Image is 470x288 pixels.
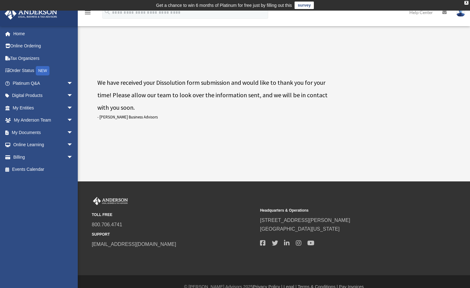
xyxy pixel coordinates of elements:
a: Order StatusNEW [4,65,82,77]
img: Anderson Advisors Platinum Portal [3,7,59,20]
a: My Entitiesarrow_drop_down [4,102,82,114]
span: arrow_drop_down [67,77,79,90]
span: arrow_drop_down [67,126,79,139]
a: Online Learningarrow_drop_down [4,139,82,151]
span: arrow_drop_down [67,114,79,127]
a: Billingarrow_drop_down [4,151,82,163]
small: SUPPORT [92,231,256,238]
p: We have received your Dissolution form submission and would like to thank you for your time! Plea... [97,76,329,114]
span: arrow_drop_down [67,139,79,151]
a: My Documentsarrow_drop_down [4,126,82,139]
a: survey [295,2,314,9]
p: - [PERSON_NAME] Business Advisors [97,114,329,121]
div: Get a chance to win 6 months of Platinum for free just by filling out this [156,2,292,9]
span: arrow_drop_down [67,89,79,102]
div: NEW [36,66,49,75]
div: close [464,1,468,5]
a: [GEOGRAPHIC_DATA][US_STATE] [260,226,340,232]
a: My Anderson Teamarrow_drop_down [4,114,82,127]
small: Headquarters & Operations [260,207,424,214]
a: Events Calendar [4,163,82,176]
img: User Pic [456,8,465,17]
a: Digital Productsarrow_drop_down [4,89,82,102]
a: 800.706.4741 [92,222,122,227]
a: [EMAIL_ADDRESS][DOMAIN_NAME] [92,242,176,247]
span: arrow_drop_down [67,151,79,164]
span: arrow_drop_down [67,102,79,114]
i: menu [84,9,91,16]
a: Tax Organizers [4,52,82,65]
i: search [104,8,111,15]
small: TOLL FREE [92,212,256,218]
a: [STREET_ADDRESS][PERSON_NAME] [260,218,350,223]
a: menu [84,11,91,16]
img: Anderson Advisors Platinum Portal [92,197,129,205]
a: Home [4,27,82,40]
a: Online Ordering [4,40,82,52]
a: Platinum Q&Aarrow_drop_down [4,77,82,89]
